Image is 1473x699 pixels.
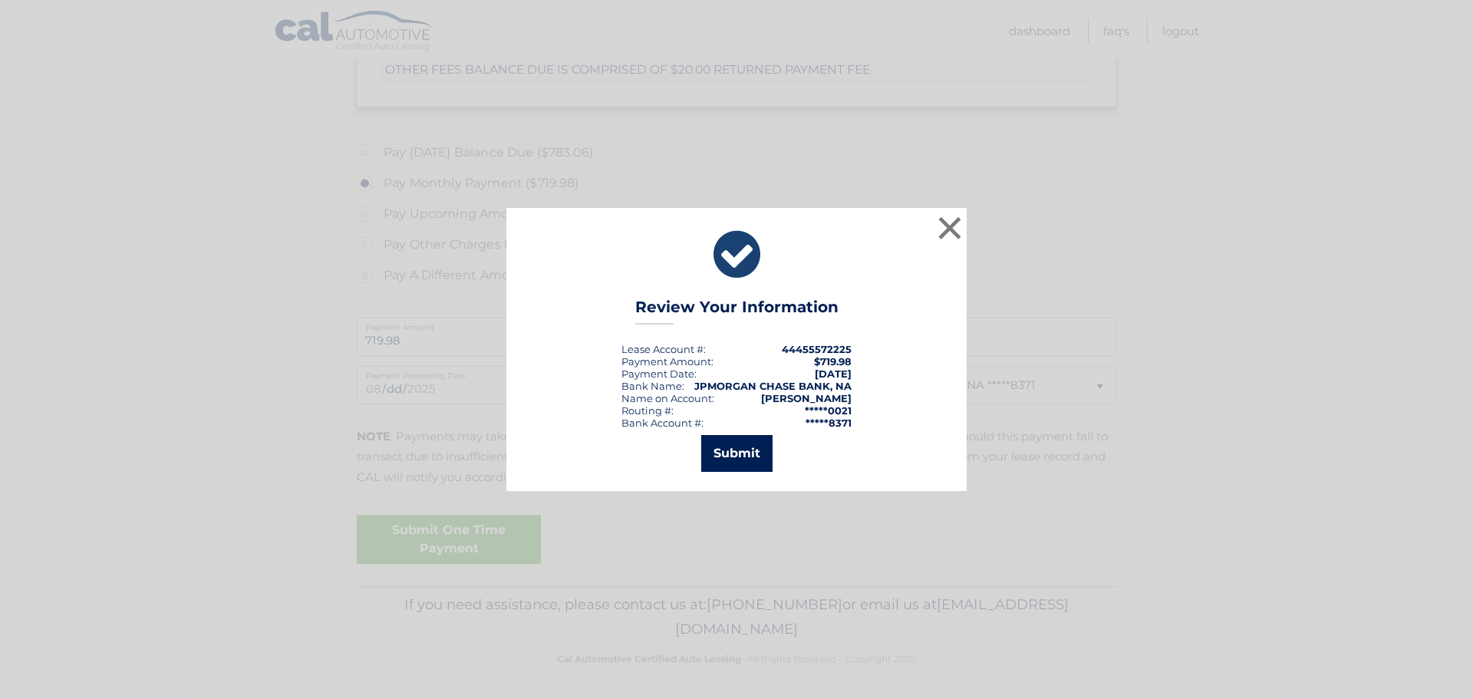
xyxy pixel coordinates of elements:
div: Bank Account #: [621,417,704,429]
div: Bank Name: [621,380,684,392]
h3: Review Your Information [635,298,839,325]
div: Routing #: [621,404,674,417]
strong: JPMORGAN CHASE BANK, NA [694,380,852,392]
div: Name on Account: [621,392,714,404]
div: Payment Amount: [621,355,713,368]
span: [DATE] [815,368,852,380]
button: × [934,213,965,243]
span: $719.98 [814,355,852,368]
strong: 44455572225 [782,343,852,355]
span: Payment Date [621,368,694,380]
div: : [621,368,697,380]
strong: [PERSON_NAME] [761,392,852,404]
button: Submit [701,435,773,472]
div: Lease Account #: [621,343,706,355]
